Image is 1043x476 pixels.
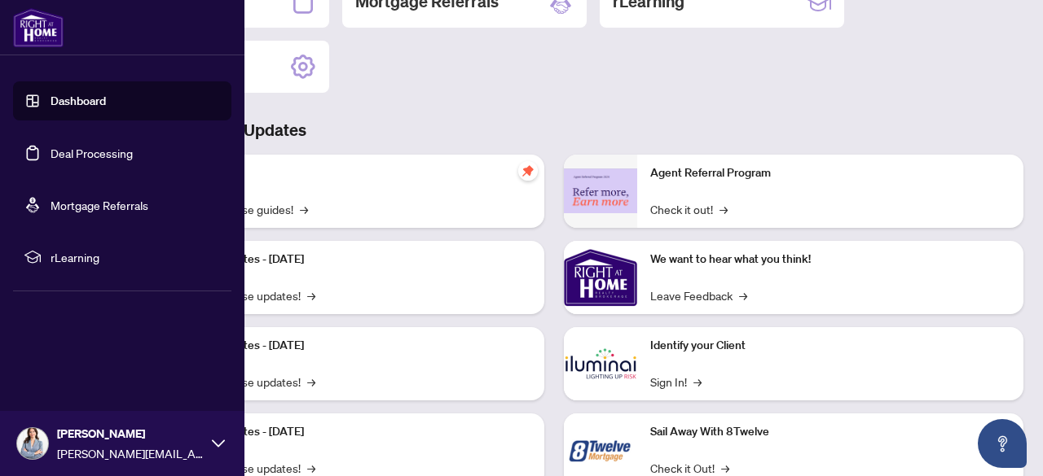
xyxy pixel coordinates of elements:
img: We want to hear what you think! [564,241,637,314]
p: We want to hear what you think! [650,251,1010,269]
span: [PERSON_NAME][EMAIL_ADDRESS][DOMAIN_NAME] [57,444,204,462]
p: Platform Updates - [DATE] [171,423,531,441]
p: Platform Updates - [DATE] [171,251,531,269]
span: → [693,373,702,391]
p: Platform Updates - [DATE] [171,337,531,355]
span: rLearning [51,248,220,266]
a: Check it out!→ [650,200,728,218]
a: Leave Feedback→ [650,286,747,304]
img: logo [13,8,64,47]
button: Open asap [978,419,1027,468]
span: → [720,200,728,218]
span: → [307,286,315,304]
span: → [300,200,308,218]
p: Agent Referral Program [650,164,1010,182]
p: Sail Away With 8Twelve [650,423,1010,441]
img: Agent Referral Program [564,168,637,213]
a: Dashboard [51,94,106,108]
a: Mortgage Referrals [51,198,148,212]
span: [PERSON_NAME] [57,425,204,443]
img: Profile Icon [17,428,48,459]
p: Identify your Client [650,337,1010,355]
a: Sign In!→ [650,373,702,391]
span: pushpin [518,161,538,181]
h3: Brokerage & Industry Updates [85,119,1023,142]
span: → [739,286,747,304]
img: Identify your Client [564,327,637,400]
span: → [307,373,315,391]
p: Self-Help [171,164,531,182]
a: Deal Processing [51,146,133,160]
